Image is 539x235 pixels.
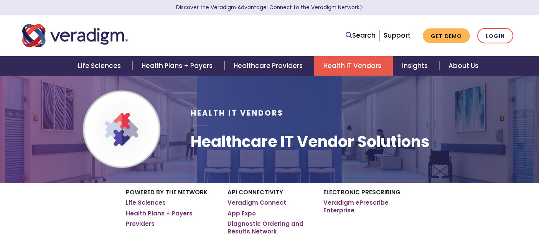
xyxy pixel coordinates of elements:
img: Veradigm logo [22,23,128,48]
a: Veradigm ePrescribe Enterprise [323,199,414,214]
a: Providers [126,220,155,228]
a: About Us [439,56,488,76]
a: Search [346,30,376,41]
a: Login [477,28,513,44]
h1: Healthcare IT Vendor Solutions [191,132,430,151]
span: Learn More [359,4,363,11]
a: Life Sciences [69,56,132,76]
a: Insights [393,56,439,76]
a: Support [384,31,410,40]
a: App Expo [227,210,256,217]
a: Get Demo [423,28,470,43]
a: Discover the Veradigm Advantage: Connect to the Veradigm NetworkLearn More [176,4,363,11]
a: Veradigm Connect [227,199,286,207]
a: Life Sciences [126,199,166,207]
a: Healthcare Providers [224,56,314,76]
a: Health Plans + Payers [132,56,224,76]
a: Health Plans + Payers [126,210,193,217]
a: Health IT Vendors [314,56,393,76]
span: Health IT Vendors [191,108,284,118]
